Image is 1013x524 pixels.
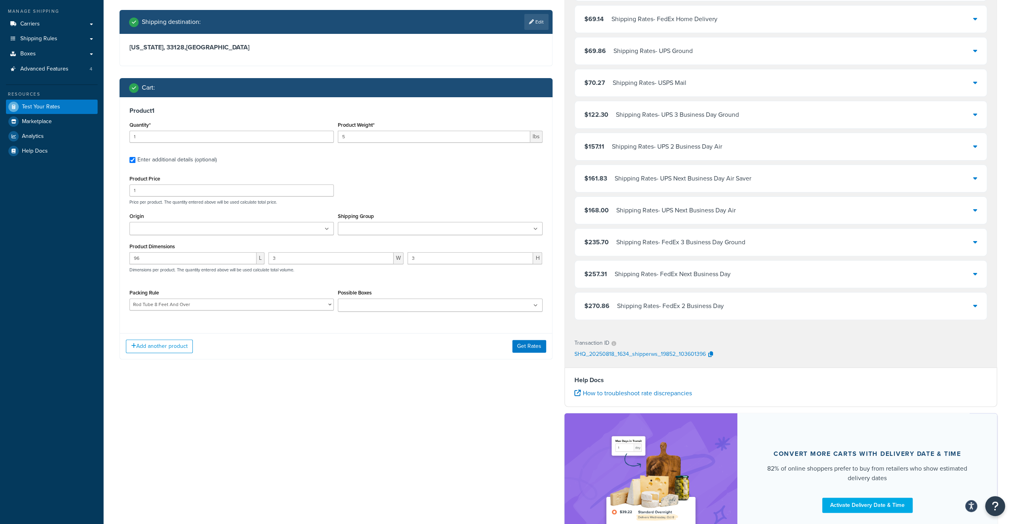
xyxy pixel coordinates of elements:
span: Test Your Rates [22,104,60,110]
a: Marketplace [6,114,98,129]
div: Shipping Rates - UPS Next Business Day Air Saver [615,173,751,184]
a: Carriers [6,17,98,31]
span: Analytics [22,133,44,140]
div: Shipping Rates - UPS 3 Business Day Ground [616,109,739,120]
span: Shipping Rules [20,35,57,42]
div: Shipping Rates - FedEx Home Delivery [611,14,717,25]
span: L [257,252,265,264]
button: Add another product [126,340,193,353]
h4: Help Docs [574,375,988,385]
button: Open Resource Center [985,496,1005,516]
span: Advanced Features [20,66,69,73]
div: Resources [6,91,98,98]
input: 0.0 [129,131,334,143]
span: Boxes [20,51,36,57]
span: lbs [530,131,543,143]
div: Convert more carts with delivery date & time [774,450,961,458]
span: $157.11 [584,142,604,151]
a: Advanced Features4 [6,62,98,77]
input: Enter additional details (optional) [129,157,135,163]
a: Shipping Rules [6,31,98,46]
div: Shipping Rates - FedEx Next Business Day [615,269,731,280]
label: Quantity* [129,122,151,128]
a: Edit [524,14,549,30]
a: Activate Delivery Date & Time [822,498,913,513]
h3: [US_STATE], 33128 , [GEOGRAPHIC_DATA] [129,43,543,51]
h3: Product 1 [129,107,543,115]
a: Test Your Rates [6,100,98,114]
h2: Cart : [142,84,155,91]
span: $168.00 [584,206,609,215]
input: 0.00 [338,131,530,143]
div: 82% of online shoppers prefer to buy from retailers who show estimated delivery dates [756,464,978,483]
div: Shipping Rates - UPS 2 Business Day Air [612,141,722,152]
span: $122.30 [584,110,608,119]
span: $69.86 [584,46,606,55]
div: Manage Shipping [6,8,98,15]
p: Price per product. The quantity entered above will be used calculate total price. [127,199,545,205]
span: $270.86 [584,301,609,310]
label: Packing Rule [129,290,159,296]
p: SHQ_20250818_1634_shipperws_19852_103601396 [574,349,706,361]
div: Shipping Rates - UPS Ground [613,45,693,57]
span: $70.27 [584,78,605,87]
button: Get Rates [512,340,546,353]
div: Shipping Rates - USPS Mail [613,77,686,88]
span: H [533,252,542,264]
label: Product Price [129,176,160,182]
span: Carriers [20,21,40,27]
label: Origin [129,213,144,219]
span: $257.31 [584,269,607,279]
span: W [394,252,404,264]
a: Boxes [6,47,98,61]
p: Transaction ID [574,338,609,349]
label: Product Weight* [338,122,374,128]
li: Advanced Features [6,62,98,77]
div: Shipping Rates - FedEx 3 Business Day Ground [616,237,745,248]
div: Enter additional details (optional) [137,154,217,165]
a: How to troubleshoot rate discrepancies [574,389,692,398]
span: $161.83 [584,174,607,183]
span: Marketplace [22,118,52,125]
label: Product Dimensions [129,243,175,249]
div: Shipping Rates - FedEx 2 Business Day [617,300,724,312]
h2: Shipping destination : [142,18,201,26]
span: $69.14 [584,14,604,24]
p: Dimensions per product. The quantity entered above will be used calculate total volume. [127,267,294,273]
a: Analytics [6,129,98,143]
span: $235.70 [584,237,609,247]
label: Possible Boxes [338,290,372,296]
label: Shipping Group [338,213,374,219]
span: Help Docs [22,148,48,155]
a: Help Docs [6,144,98,158]
span: 4 [90,66,92,73]
div: Shipping Rates - UPS Next Business Day Air [616,205,736,216]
